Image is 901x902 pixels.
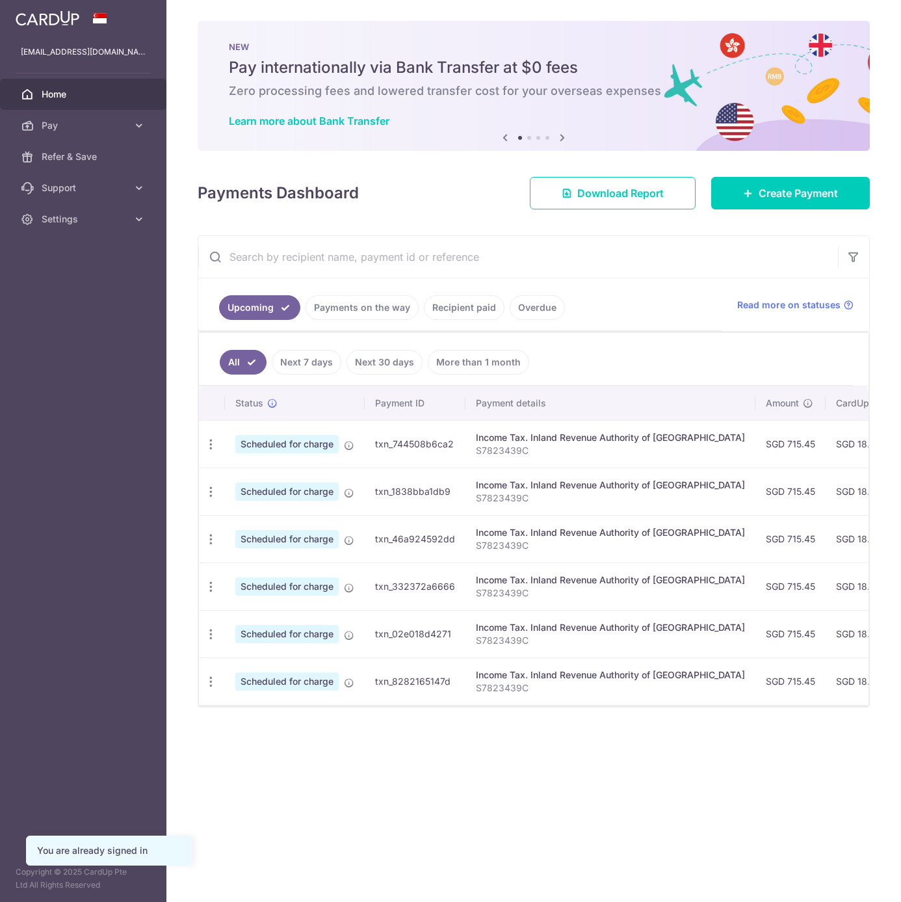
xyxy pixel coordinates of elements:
div: Income Tax. Inland Revenue Authority of [GEOGRAPHIC_DATA] [476,431,745,444]
span: Support [42,181,127,194]
p: S7823439C [476,682,745,695]
td: txn_332372a6666 [365,563,465,610]
td: txn_46a924592dd [365,515,465,563]
span: Scheduled for charge [235,577,339,596]
span: Create Payment [759,185,838,201]
span: Scheduled for charge [235,483,339,501]
span: Read more on statuses [737,298,841,312]
h5: Pay internationally via Bank Transfer at $0 fees [229,57,839,78]
span: Home [42,88,127,101]
td: SGD 715.45 [755,515,826,563]
span: Scheduled for charge [235,435,339,453]
div: Income Tax. Inland Revenue Authority of [GEOGRAPHIC_DATA] [476,526,745,539]
a: Learn more about Bank Transfer [229,114,389,127]
a: Overdue [510,295,565,320]
td: SGD 715.45 [755,610,826,657]
a: Next 30 days [346,350,423,375]
td: txn_8282165147d [365,657,465,705]
td: SGD 715.45 [755,563,826,610]
a: Read more on statuses [737,298,854,312]
h6: Zero processing fees and lowered transfer cost for your overseas expenses [229,83,839,99]
span: Status [235,397,263,410]
td: SGD 715.45 [755,420,826,468]
p: S7823439C [476,492,745,505]
td: SGD 715.45 [755,657,826,705]
div: Income Tax. Inland Revenue Authority of [GEOGRAPHIC_DATA] [476,669,745,682]
a: Recipient paid [424,295,504,320]
p: S7823439C [476,539,745,552]
td: txn_1838bba1db9 [365,468,465,515]
span: Scheduled for charge [235,672,339,691]
th: Payment ID [365,386,465,420]
a: Download Report [530,177,696,209]
td: txn_02e018d4271 [365,610,465,657]
p: [EMAIL_ADDRESS][DOMAIN_NAME] [21,46,146,59]
p: NEW [229,42,839,52]
a: Create Payment [711,177,870,209]
img: CardUp [16,10,79,26]
p: S7823439C [476,444,745,457]
a: Payments on the way [306,295,419,320]
th: Payment details [465,386,755,420]
div: Income Tax. Inland Revenue Authority of [GEOGRAPHIC_DATA] [476,479,745,492]
a: Upcoming [219,295,300,320]
p: S7823439C [476,587,745,600]
div: Income Tax. Inland Revenue Authority of [GEOGRAPHIC_DATA] [476,574,745,587]
a: More than 1 month [428,350,529,375]
div: Income Tax. Inland Revenue Authority of [GEOGRAPHIC_DATA] [476,621,745,634]
td: txn_744508b6ca2 [365,420,465,468]
span: Pay [42,119,127,132]
a: All [220,350,267,375]
span: Amount [766,397,799,410]
div: You are already signed in [37,844,181,857]
p: S7823439C [476,634,745,647]
span: Download Report [577,185,664,201]
span: Refer & Save [42,150,127,163]
td: SGD 715.45 [755,468,826,515]
img: Bank transfer banner [198,21,870,151]
input: Search by recipient name, payment id or reference [198,236,838,278]
a: Next 7 days [272,350,341,375]
span: Settings [42,213,127,226]
span: CardUp fee [836,397,885,410]
h4: Payments Dashboard [198,181,359,205]
span: Scheduled for charge [235,625,339,643]
span: Scheduled for charge [235,530,339,548]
